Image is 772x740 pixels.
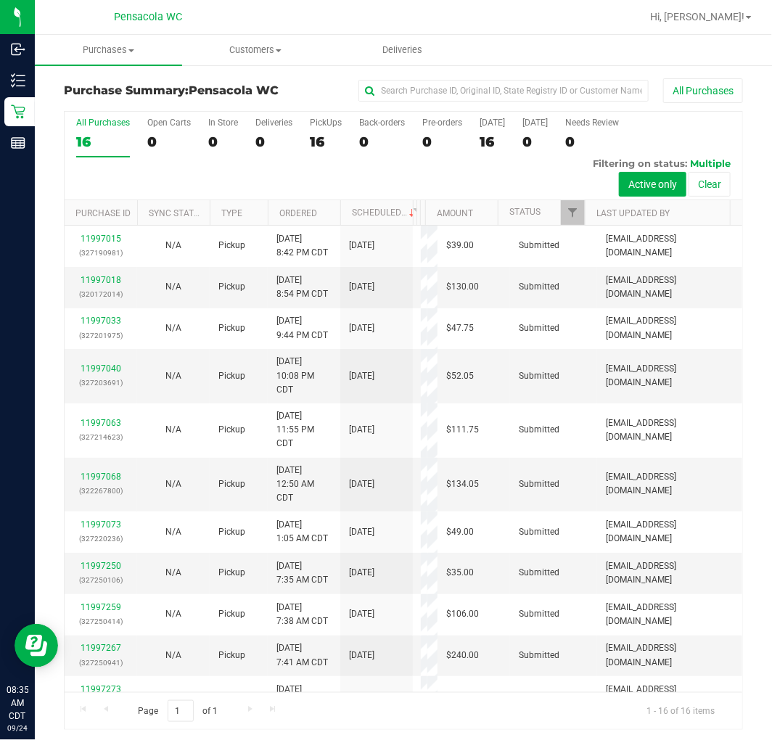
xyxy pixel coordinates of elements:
span: Not Applicable [165,567,181,577]
span: Submitted [519,690,559,704]
span: Pickup [218,280,245,294]
span: Submitted [519,477,559,491]
span: Purchases [35,44,182,57]
div: 16 [480,133,505,150]
span: Not Applicable [165,527,181,537]
span: 1 - 16 of 16 items [635,700,726,722]
span: [DATE] 8:42 PM CDT [276,232,328,260]
span: Multiple [690,157,731,169]
input: Search Purchase ID, Original ID, State Registry ID or Customer Name... [358,80,649,102]
span: [DATE] [349,423,374,437]
inline-svg: Inbound [11,42,25,57]
span: $39.00 [446,239,474,252]
button: N/A [165,280,181,294]
span: Not Applicable [165,650,181,660]
a: Filter [561,200,585,225]
span: Hi, [PERSON_NAME]! [650,11,744,22]
span: Not Applicable [165,609,181,619]
span: [EMAIL_ADDRESS][DOMAIN_NAME] [606,559,734,587]
button: N/A [165,321,181,335]
a: Ordered [279,208,317,218]
span: Pickup [218,239,245,252]
p: (327220236) [73,532,128,546]
span: [DATE] 7:38 AM CDT [276,601,328,628]
span: [DATE] [349,607,374,621]
span: [DATE] 1:05 AM CDT [276,518,328,546]
span: Not Applicable [165,424,181,435]
div: Needs Review [565,118,619,128]
span: $52.05 [446,369,474,383]
span: $130.00 [446,280,479,294]
div: 0 [147,133,191,150]
div: Open Carts [147,118,191,128]
span: $47.75 [446,321,474,335]
div: 0 [359,133,405,150]
span: $49.00 [446,525,474,539]
span: [DATE] 12:50 AM CDT [276,464,332,506]
span: [DATE] [349,321,374,335]
p: (320172014) [73,287,128,301]
p: (327190981) [73,246,128,260]
span: Submitted [519,566,559,580]
a: Purchase ID [75,208,131,218]
span: $134.05 [446,477,479,491]
a: 11997015 [81,234,121,244]
a: 11997250 [81,561,121,571]
span: [EMAIL_ADDRESS][DOMAIN_NAME] [606,641,734,669]
span: [EMAIL_ADDRESS][DOMAIN_NAME] [606,232,734,260]
span: [DATE] 10:08 PM CDT [276,355,332,397]
p: (322267800) [73,484,128,498]
a: Purchases [35,35,182,65]
span: Not Applicable [165,323,181,333]
div: 0 [255,133,292,150]
span: [DATE] [349,690,374,704]
p: (327201975) [73,329,128,342]
button: N/A [165,423,181,437]
a: 11997267 [81,643,121,653]
iframe: Resource center [15,624,58,667]
span: [EMAIL_ADDRESS][DOMAIN_NAME] [606,274,734,301]
span: Pickup [218,369,245,383]
span: Submitted [519,239,559,252]
span: Customers [183,44,329,57]
a: Amount [437,208,473,218]
span: Page of 1 [126,700,230,723]
p: 09/24 [7,723,28,733]
span: Pickup [218,690,245,704]
button: N/A [165,690,181,704]
span: [DATE] 9:44 PM CDT [276,314,328,342]
span: [EMAIL_ADDRESS][DOMAIN_NAME] [606,362,734,390]
button: N/A [165,369,181,383]
div: [DATE] [522,118,548,128]
span: Filtering on status: [593,157,687,169]
p: 08:35 AM CDT [7,683,28,723]
span: [DATE] [349,280,374,294]
a: Deliveries [329,35,476,65]
span: [DATE] [349,566,374,580]
span: [DATE] 7:35 AM CDT [276,559,328,587]
span: $80.50 [446,690,474,704]
button: N/A [165,566,181,580]
a: 11997040 [81,363,121,374]
p: (327250414) [73,614,128,628]
span: [DATE] [349,525,374,539]
a: Last Updated By [596,208,670,218]
p: (327250941) [73,656,128,670]
span: [DATE] [349,239,374,252]
a: Type [221,208,242,218]
span: Pickup [218,321,245,335]
span: Pickup [218,649,245,662]
span: [EMAIL_ADDRESS][DOMAIN_NAME] [606,314,734,342]
span: Not Applicable [165,240,181,250]
span: Pensacola WC [114,11,182,23]
span: Pickup [218,477,245,491]
p: (327250106) [73,573,128,587]
a: Status [509,207,541,217]
button: N/A [165,239,181,252]
span: [DATE] [349,369,374,383]
span: $240.00 [446,649,479,662]
span: Submitted [519,607,559,621]
a: Sync Status [149,208,205,218]
a: 11997033 [81,316,121,326]
span: [DATE] 7:41 AM CDT [276,641,328,669]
